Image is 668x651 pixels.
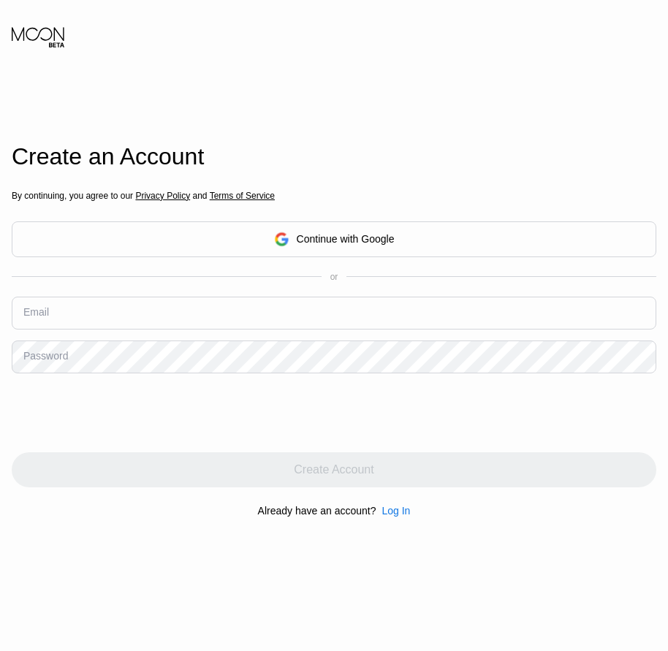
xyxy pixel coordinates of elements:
[297,233,395,245] div: Continue with Google
[12,221,656,257] div: Continue with Google
[12,191,656,201] div: By continuing, you agree to our
[376,505,410,517] div: Log In
[258,505,376,517] div: Already have an account?
[12,143,656,170] div: Create an Account
[190,191,210,201] span: and
[135,191,190,201] span: Privacy Policy
[12,384,234,441] iframe: reCAPTCHA
[330,272,338,282] div: or
[210,191,275,201] span: Terms of Service
[23,350,68,362] div: Password
[382,505,410,517] div: Log In
[23,306,49,318] div: Email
